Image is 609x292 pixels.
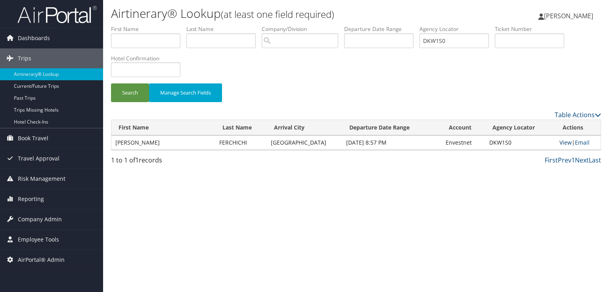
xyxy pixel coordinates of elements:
[342,135,442,150] td: [DATE] 8:57 PM
[545,156,558,164] a: First
[419,25,495,33] label: Agency Locator
[575,156,589,164] a: Next
[589,156,601,164] a: Last
[555,110,601,119] a: Table Actions
[18,189,44,209] span: Reporting
[111,54,186,62] label: Hotel Confirmation
[442,120,485,135] th: Account: activate to sort column ascending
[18,48,31,68] span: Trips
[575,139,590,146] a: Email
[544,12,593,20] span: [PERSON_NAME]
[558,156,571,164] a: Prev
[135,156,139,164] span: 1
[111,25,186,33] label: First Name
[17,5,97,24] img: airportal-logo.png
[111,83,149,102] button: Search
[186,25,262,33] label: Last Name
[485,120,555,135] th: Agency Locator: activate to sort column ascending
[18,28,50,48] span: Dashboards
[111,5,438,22] h1: Airtinerary® Lookup
[149,83,222,102] button: Manage Search Fields
[555,135,601,150] td: |
[485,135,555,150] td: DKW1S0
[18,149,59,168] span: Travel Approval
[215,120,267,135] th: Last Name: activate to sort column ascending
[344,25,419,33] label: Departure Date Range
[267,120,342,135] th: Arrival City: activate to sort column ascending
[262,25,344,33] label: Company/Division
[215,135,267,150] td: FERCHICHI
[18,250,65,270] span: AirPortal® Admin
[18,209,62,229] span: Company Admin
[495,25,570,33] label: Ticket Number
[18,128,48,148] span: Book Travel
[221,8,334,21] small: (at least one field required)
[111,120,215,135] th: First Name: activate to sort column ascending
[555,120,601,135] th: Actions
[342,120,442,135] th: Departure Date Range: activate to sort column ascending
[559,139,572,146] a: View
[267,135,342,150] td: [GEOGRAPHIC_DATA]
[111,135,215,150] td: [PERSON_NAME]
[442,135,485,150] td: Envestnet
[111,155,225,169] div: 1 to 1 of records
[18,169,65,189] span: Risk Management
[571,156,575,164] a: 1
[538,4,601,28] a: [PERSON_NAME]
[18,230,59,249] span: Employee Tools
